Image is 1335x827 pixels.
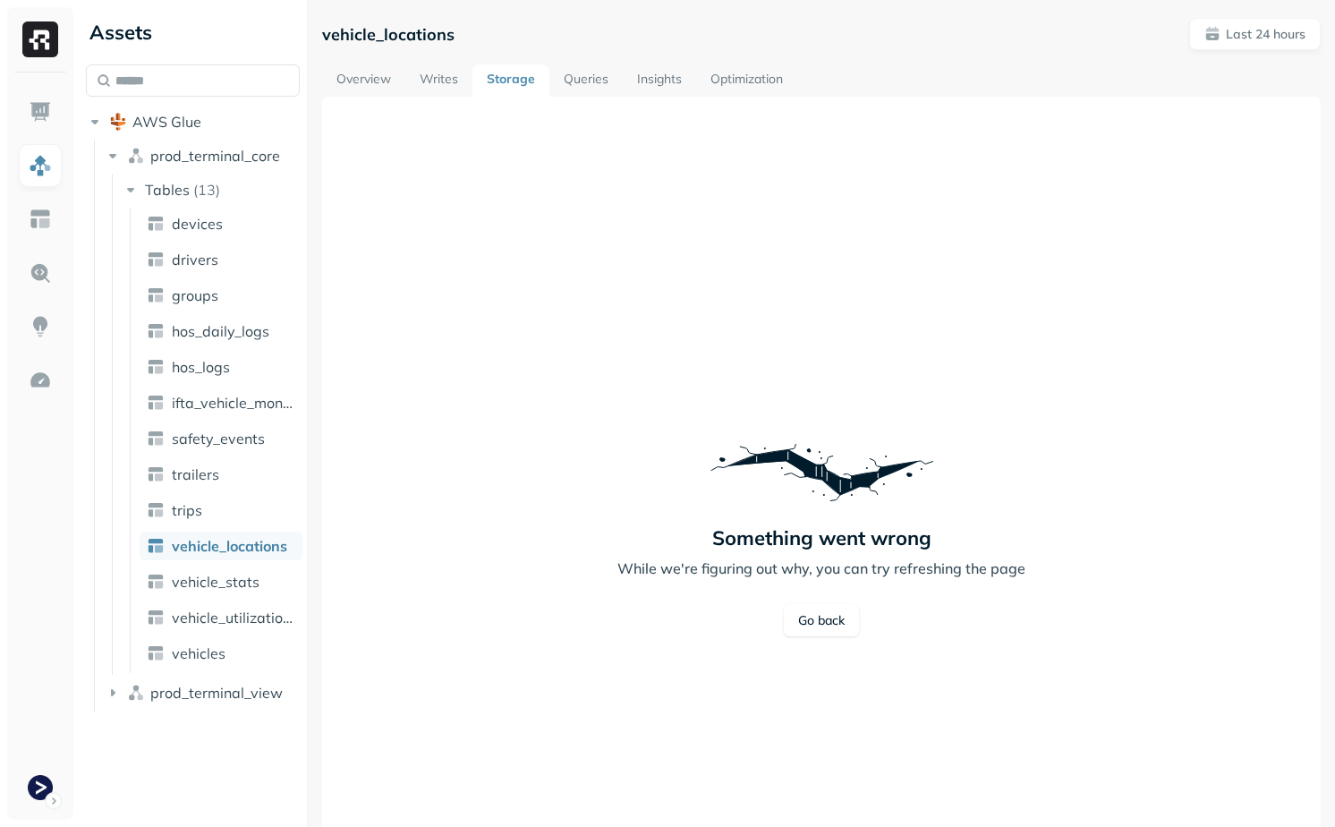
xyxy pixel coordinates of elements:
[104,678,301,707] button: prod_terminal_view
[147,501,165,519] img: table
[172,501,202,519] span: trips
[127,684,145,702] img: namespace
[29,261,52,285] img: Query Explorer
[322,64,405,97] a: Overview
[172,573,259,591] span: vehicle_stats
[172,394,295,412] span: ifta_vehicle_months
[132,113,201,131] span: AWS Glue
[1189,18,1321,50] button: Last 24 hours
[140,281,302,310] a: groups
[140,603,302,632] a: vehicle_utilization_day
[140,460,302,489] a: trailers
[29,154,52,177] img: Assets
[147,215,165,233] img: table
[150,684,283,702] span: prod_terminal_view
[150,147,280,165] span: prod_terminal_core
[147,358,165,376] img: table
[696,64,797,97] a: Optimization
[29,208,52,231] img: Asset Explorer
[147,465,165,483] img: table
[140,424,302,453] a: safety_events
[549,64,623,97] a: Queries
[86,107,300,136] button: AWS Glue
[28,775,53,800] img: Terminal
[172,465,219,483] span: trailers
[147,609,165,627] img: table
[147,286,165,304] img: table
[784,604,859,636] a: Go back
[705,427,938,516] img: Error
[147,644,165,662] img: table
[29,369,52,392] img: Optimization
[140,639,302,668] a: vehicles
[617,558,1025,579] p: While we're figuring out why, you can try refreshing the page
[29,100,52,124] img: Dashboard
[140,567,302,596] a: vehicle_stats
[109,113,127,131] img: root
[1226,26,1305,43] p: Last 24 hours
[147,251,165,269] img: table
[140,532,302,560] a: vehicle_locations
[322,24,455,45] p: vehicle_locations
[86,18,300,47] div: Assets
[22,21,58,57] img: Ryft
[29,315,52,338] img: Insights
[172,430,265,448] span: safety_events
[140,496,302,524] a: trips
[172,609,295,627] span: vehicle_utilization_day
[104,141,301,170] button: prod_terminal_core
[145,181,190,199] span: Tables
[172,358,230,376] span: hos_logs
[172,322,269,340] span: hos_daily_logs
[147,573,165,591] img: table
[127,147,145,165] img: namespace
[140,353,302,381] a: hos_logs
[623,64,696,97] a: Insights
[172,215,223,233] span: devices
[193,181,220,199] p: ( 13 )
[472,64,549,97] a: Storage
[172,537,287,555] span: vehicle_locations
[140,209,302,238] a: devices
[147,394,165,412] img: table
[140,388,302,417] a: ifta_vehicle_months
[122,175,302,204] button: Tables(13)
[712,525,931,550] p: Something went wrong
[140,245,302,274] a: drivers
[405,64,472,97] a: Writes
[147,322,165,340] img: table
[140,317,302,345] a: hos_daily_logs
[172,644,225,662] span: vehicles
[147,537,165,555] img: table
[147,430,165,448] img: table
[172,251,218,269] span: drivers
[172,286,218,304] span: groups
